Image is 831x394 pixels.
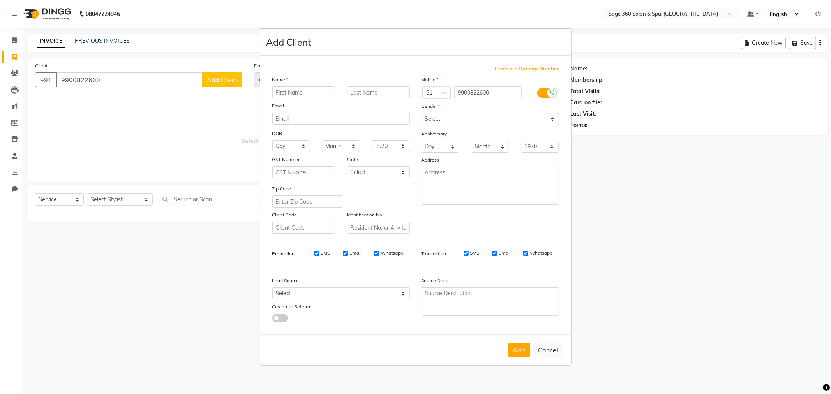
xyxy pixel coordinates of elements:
[533,343,563,357] button: Cancel
[272,277,299,284] label: Lead Source
[272,222,335,234] input: Client Code
[272,86,335,98] input: First Name
[321,250,330,257] label: SMS
[349,250,362,257] label: Email
[422,157,439,164] label: Address
[272,303,312,310] label: Customer Referral
[347,222,410,234] input: Resident No. or Any Id
[499,250,511,257] label: Email
[272,156,300,163] label: GST Number
[272,211,297,218] label: Client Code
[454,86,522,98] input: Mobile
[272,250,295,257] label: Promotion
[272,195,342,208] input: Enter Zip Code
[381,250,403,257] label: Whatsapp
[272,102,284,109] label: Email
[422,76,439,83] label: Mobile
[266,35,311,49] h4: Add Client
[272,166,335,178] input: GST Number
[347,156,358,163] label: State
[272,76,288,83] label: Name
[272,113,410,125] input: Email
[470,250,480,257] label: SMS
[495,65,559,73] span: Generate Dummy Number
[530,250,552,257] label: Whatsapp
[508,343,530,357] button: Add
[347,86,410,98] input: Last Name
[422,277,448,284] label: Source Desc
[422,130,447,137] label: Anniversary
[347,211,383,218] label: Identification No.
[272,130,282,137] label: DOB
[422,103,440,110] label: Gender
[422,250,446,257] label: Transaction
[272,185,291,192] label: Zip Code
